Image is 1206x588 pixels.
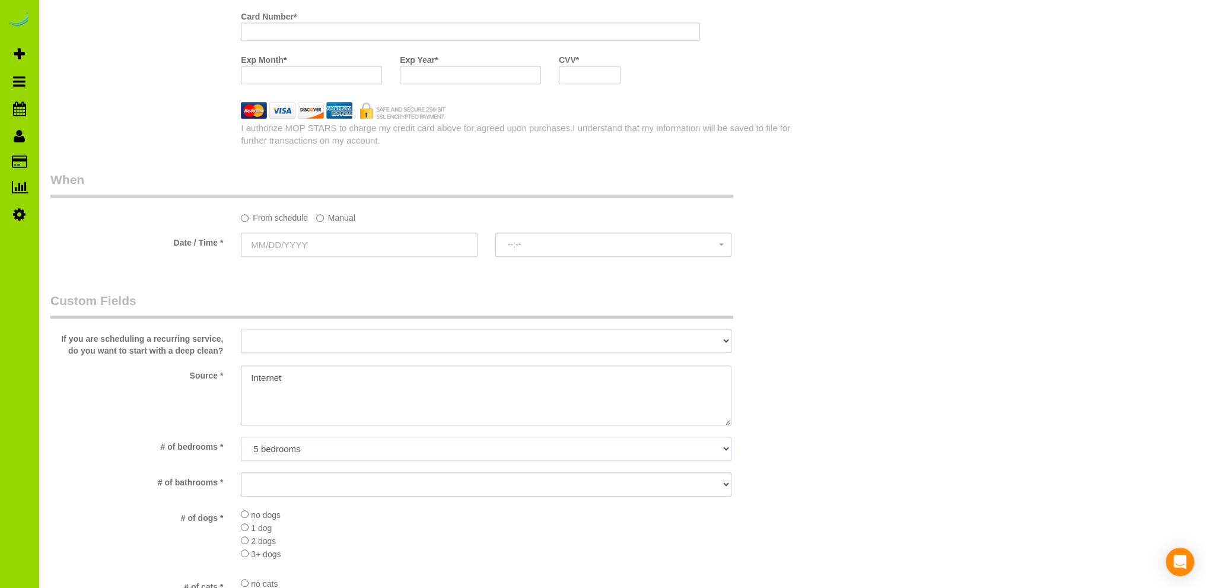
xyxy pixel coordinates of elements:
[251,549,281,559] span: 3+ dogs
[241,233,477,257] input: MM/DD/YYYY
[241,208,308,224] label: From schedule
[42,365,232,382] label: Source *
[42,329,232,357] label: If you are scheduling a recurring service, do you want to start with a deep clean?
[508,240,719,249] span: --:--
[42,437,232,453] label: # of bedrooms *
[400,50,438,66] label: Exp Year
[50,292,733,319] legend: Custom Fields
[495,233,731,257] button: --:--
[251,536,276,546] span: 2 dogs
[1166,548,1194,576] div: Open Intercom Messenger
[241,50,287,66] label: Exp Month
[251,510,281,520] span: no dogs
[42,233,232,249] label: Date / Time *
[559,50,579,66] label: CVV
[42,472,232,488] label: # of bathrooms *
[316,214,324,222] input: Manual
[241,214,249,222] input: From schedule
[50,171,733,198] legend: When
[316,208,355,224] label: Manual
[232,102,454,118] img: credit cards
[42,508,232,524] label: # of dogs *
[251,523,272,533] span: 1 dog
[7,12,31,28] img: Automaid Logo
[241,7,297,23] label: Card Number
[232,122,804,147] div: I authorize MOP STARS to charge my credit card above for agreed upon purchases.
